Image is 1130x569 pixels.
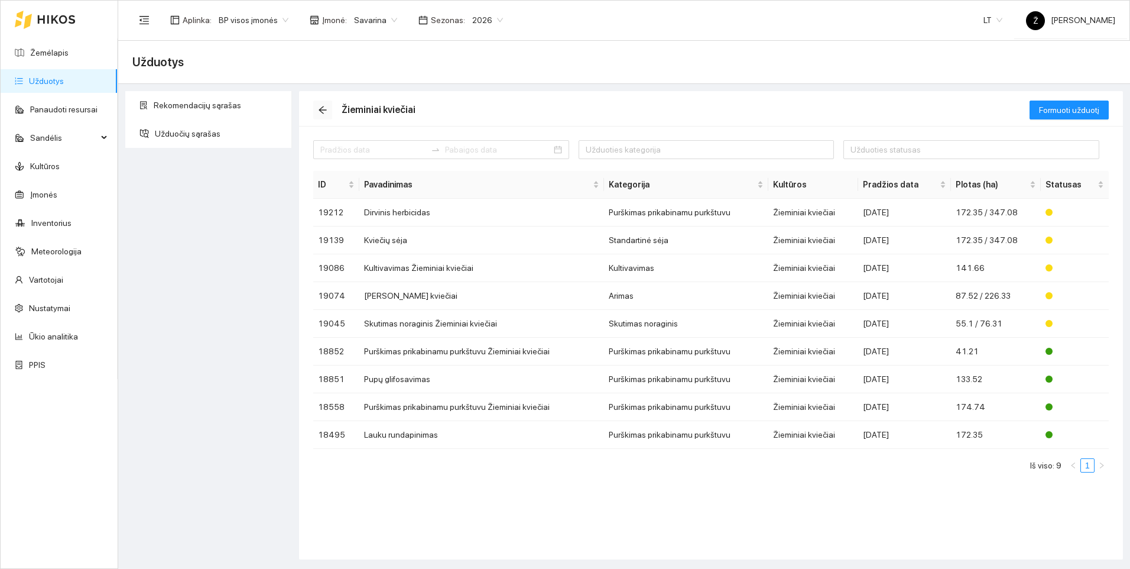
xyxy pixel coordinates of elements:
[1041,171,1109,199] th: this column's title is Statusas,this column is sortable
[31,218,72,228] a: Inventorius
[359,254,604,282] td: Kultivavimas Žieminiai kviečiai
[768,366,858,393] td: Žieminiai kviečiai
[604,282,768,310] td: Arimas
[313,366,359,393] td: 18851
[768,227,858,254] td: Žieminiai kviečiai
[320,143,426,156] input: Pradžios data
[342,102,415,117] div: Žieminiai kviečiai
[183,14,212,27] span: Aplinka :
[768,254,858,282] td: Žieminiai kviečiai
[472,11,503,29] span: 2026
[768,310,858,338] td: Žieminiai kviečiai
[604,254,768,282] td: Kultivavimas
[951,338,1041,366] td: 41.21
[863,317,946,330] div: [DATE]
[1030,458,1061,473] li: Iš viso: 9
[313,310,359,338] td: 19045
[956,178,1027,191] span: Plotas (ha)
[431,145,440,154] span: to
[604,171,768,199] th: this column's title is Kategorija,this column is sortable
[219,11,288,29] span: BP visos įmonės
[318,178,346,191] span: ID
[30,161,60,171] a: Kultūros
[951,171,1041,199] th: this column's title is Plotas (ha),this column is sortable
[313,171,359,199] th: this column's title is ID,this column is sortable
[314,105,332,115] span: arrow-left
[1081,459,1094,472] a: 1
[359,421,604,449] td: Lauku rundapinimas
[1080,458,1095,473] li: 1
[951,393,1041,421] td: 174.74
[863,289,946,302] div: [DATE]
[1033,11,1038,30] span: Ž
[863,234,946,247] div: [DATE]
[863,428,946,441] div: [DATE]
[313,254,359,282] td: 19086
[1045,178,1095,191] span: Statusas
[1098,462,1105,469] span: right
[1066,458,1080,473] li: Atgal
[604,310,768,338] td: Skutimas noraginis
[359,366,604,393] td: Pupų glifosavimas
[322,14,347,27] span: Įmonė :
[858,171,951,199] th: this column's title is Pradžios data,this column is sortable
[1070,462,1077,469] span: left
[359,338,604,366] td: Purškimas prikabinamu purkštuvu Žieminiai kviečiai
[30,105,98,114] a: Panaudoti resursai
[604,366,768,393] td: Purškimas prikabinamu purkštuvu
[1030,101,1109,119] button: Formuoti užduotį
[313,421,359,449] td: 18495
[956,319,1002,328] span: 55.1 / 76.31
[313,282,359,310] td: 19074
[768,282,858,310] td: Žieminiai kviečiai
[431,14,465,27] span: Sezonas :
[609,178,755,191] span: Kategorija
[604,393,768,421] td: Purškimas prikabinamu purkštuvu
[359,171,604,199] th: this column's title is Pavadinimas,this column is sortable
[364,178,590,191] span: Pavadinimas
[863,400,946,413] div: [DATE]
[313,338,359,366] td: 18852
[155,122,282,146] span: Užduočių sąrašas
[29,76,64,86] a: Užduotys
[956,291,1011,300] span: 87.52 / 226.33
[132,8,156,32] button: menu-fold
[154,93,282,117] span: Rekomendacijų sąrašas
[30,126,98,150] span: Sandėlis
[768,338,858,366] td: Žieminiai kviečiai
[768,421,858,449] td: Žieminiai kviečiai
[604,199,768,227] td: Purškimas prikabinamu purkštuvu
[313,101,332,119] button: arrow-left
[354,11,397,29] span: Savarina
[359,310,604,338] td: Skutimas noraginis Žieminiai kviečiai
[29,360,46,370] a: PPIS
[313,199,359,227] td: 19212
[951,254,1041,282] td: 141.66
[170,15,180,25] span: layout
[31,247,82,256] a: Meteorologija
[30,48,69,57] a: Žemėlapis
[863,178,937,191] span: Pradžios data
[445,143,551,156] input: Pabaigos data
[310,15,319,25] span: shop
[956,208,1018,217] span: 172.35 / 347.08
[139,15,150,25] span: menu-fold
[983,11,1002,29] span: LT
[604,338,768,366] td: Purškimas prikabinamu purkštuvu
[359,393,604,421] td: Purškimas prikabinamu purkštuvu Žieminiai kviečiai
[29,303,70,313] a: Nustatymai
[359,199,604,227] td: Dirvinis herbicidas
[132,53,184,72] span: Užduotys
[139,101,148,109] span: solution
[1039,104,1099,117] span: Formuoti užduotį
[951,366,1041,393] td: 133.52
[863,206,946,219] div: [DATE]
[313,393,359,421] td: 18558
[956,235,1018,245] span: 172.35 / 347.08
[431,145,440,154] span: swap-right
[863,345,946,358] div: [DATE]
[29,332,78,341] a: Ūkio analitika
[1095,458,1109,473] button: right
[951,421,1041,449] td: 172.35
[768,199,858,227] td: Žieminiai kviečiai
